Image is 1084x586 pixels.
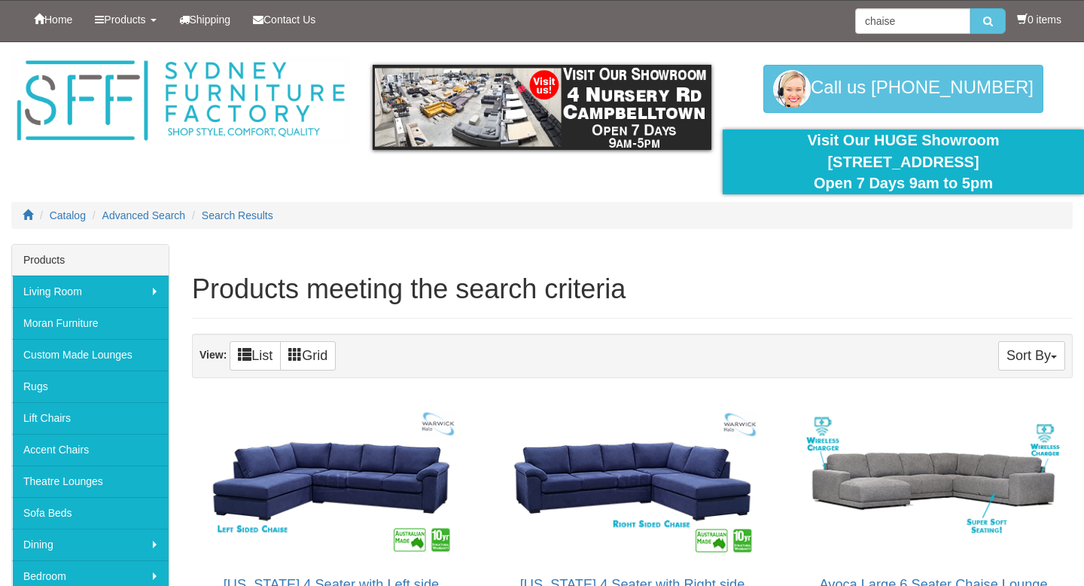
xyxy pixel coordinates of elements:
[192,274,1073,304] h1: Products meeting the search criteria
[190,14,231,26] span: Shipping
[11,57,350,145] img: Sydney Furniture Factory
[202,209,273,221] a: Search Results
[373,65,711,150] img: showroom.gif
[12,434,169,465] a: Accent Chairs
[23,1,84,38] a: Home
[104,14,145,26] span: Products
[12,339,169,371] a: Custom Made Lounges
[12,529,169,560] a: Dining
[50,209,86,221] a: Catalog
[12,371,169,402] a: Rugs
[12,465,169,497] a: Theatre Lounges
[12,497,169,529] a: Sofa Beds
[230,341,281,371] a: List
[12,245,169,276] div: Products
[501,401,763,562] img: Arizona 4 Seater with Right side Chaise in Fabric
[242,1,327,38] a: Contact Us
[802,401,1064,562] img: Avoca Large 6 Seater Chaise Lounge
[12,402,169,434] a: Lift Chairs
[280,341,336,371] a: Grid
[12,276,169,307] a: Living Room
[200,401,462,562] img: Arizona 4 Seater with Left side Chaise in Fabric
[84,1,167,38] a: Products
[44,14,72,26] span: Home
[199,349,227,361] strong: View:
[998,341,1065,371] button: Sort By
[263,14,315,26] span: Contact Us
[734,130,1073,194] div: Visit Our HUGE Showroom [STREET_ADDRESS] Open 7 Days 9am to 5pm
[12,307,169,339] a: Moran Furniture
[1017,12,1061,27] li: 0 items
[855,8,970,34] input: Site search
[102,209,186,221] a: Advanced Search
[168,1,242,38] a: Shipping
